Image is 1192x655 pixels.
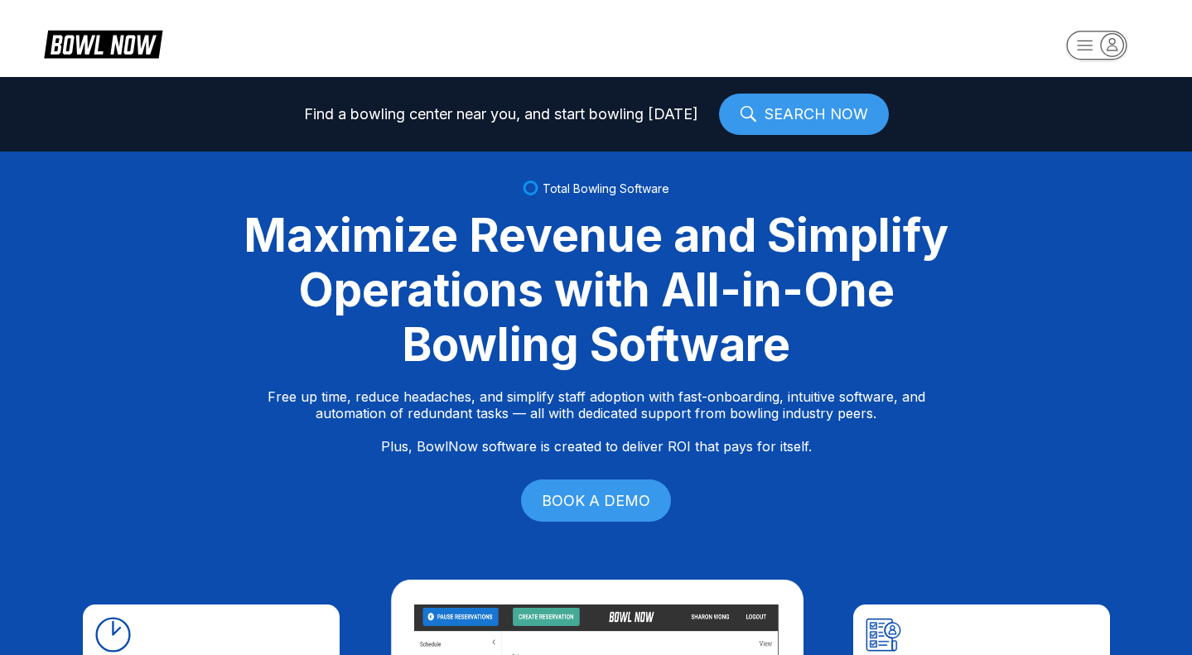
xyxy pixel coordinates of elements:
a: BOOK A DEMO [521,479,671,522]
span: Find a bowling center near you, and start bowling [DATE] [304,106,698,123]
span: Total Bowling Software [543,181,669,195]
div: Maximize Revenue and Simplify Operations with All-in-One Bowling Software [224,208,969,372]
a: SEARCH NOW [719,94,889,135]
p: Free up time, reduce headaches, and simplify staff adoption with fast-onboarding, intuitive softw... [268,388,925,455]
